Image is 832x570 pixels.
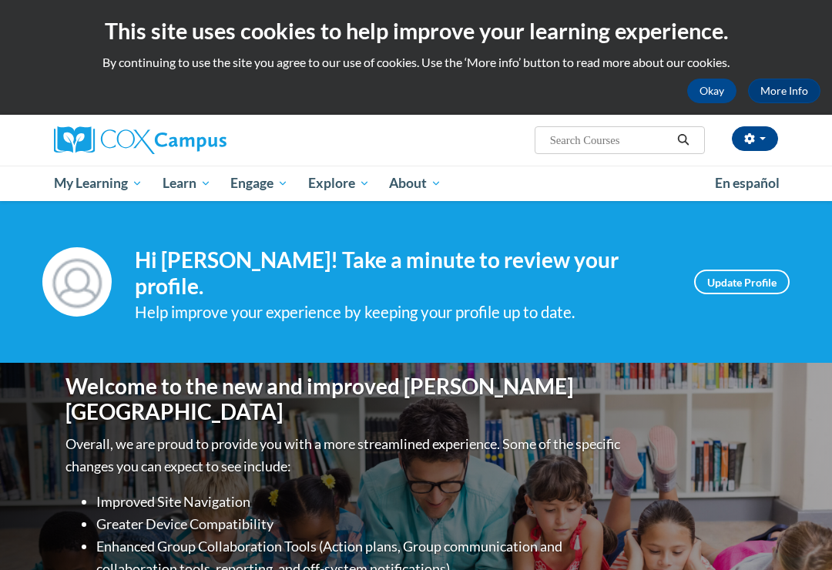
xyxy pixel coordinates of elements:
[96,513,624,535] li: Greater Device Compatibility
[705,167,790,199] a: En español
[12,54,820,71] p: By continuing to use the site you agree to our use of cookies. Use the ‘More info’ button to read...
[220,166,298,201] a: Engage
[748,79,820,103] a: More Info
[65,433,624,478] p: Overall, we are proud to provide you with a more streamlined experience. Some of the specific cha...
[770,508,820,558] iframe: Button to launch messaging window
[42,166,790,201] div: Main menu
[54,174,143,193] span: My Learning
[715,175,780,191] span: En español
[42,247,112,317] img: Profile Image
[687,79,736,103] button: Okay
[298,166,380,201] a: Explore
[96,491,624,513] li: Improved Site Navigation
[694,270,790,294] a: Update Profile
[230,174,288,193] span: Engage
[153,166,221,201] a: Learn
[672,131,695,149] button: Search
[549,131,672,149] input: Search Courses
[135,300,671,325] div: Help improve your experience by keeping your profile up to date.
[54,126,280,154] a: Cox Campus
[65,374,624,425] h1: Welcome to the new and improved [PERSON_NAME][GEOGRAPHIC_DATA]
[12,15,820,46] h2: This site uses cookies to help improve your learning experience.
[135,247,671,299] h4: Hi [PERSON_NAME]! Take a minute to review your profile.
[380,166,452,201] a: About
[163,174,211,193] span: Learn
[389,174,441,193] span: About
[54,126,226,154] img: Cox Campus
[44,166,153,201] a: My Learning
[308,174,370,193] span: Explore
[732,126,778,151] button: Account Settings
